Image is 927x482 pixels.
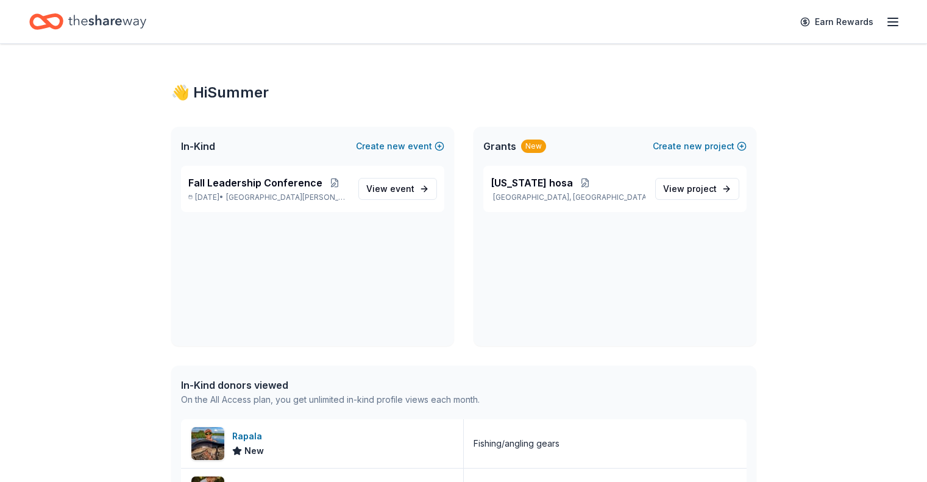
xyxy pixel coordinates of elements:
span: New [244,444,264,458]
img: Image for Rapala [191,427,224,460]
p: [GEOGRAPHIC_DATA], [GEOGRAPHIC_DATA] [491,193,645,202]
div: Rapala [232,429,267,444]
span: [US_STATE] hosa [491,175,573,190]
span: new [684,139,702,154]
p: [DATE] • [188,193,349,202]
span: event [390,183,414,194]
span: new [387,139,405,154]
span: [GEOGRAPHIC_DATA][PERSON_NAME], [GEOGRAPHIC_DATA] [226,193,348,202]
span: Grants [483,139,516,154]
span: View [663,182,717,196]
span: In-Kind [181,139,215,154]
div: In-Kind donors viewed [181,378,480,392]
div: Fishing/angling gears [474,436,559,451]
span: Fall Leadership Conference [188,175,322,190]
div: 👋 Hi Summer [171,83,756,102]
a: View project [655,178,739,200]
span: project [687,183,717,194]
div: On the All Access plan, you get unlimited in-kind profile views each month. [181,392,480,407]
a: View event [358,178,437,200]
div: New [521,140,546,153]
span: View [366,182,414,196]
button: Createnewevent [356,139,444,154]
a: Home [29,7,146,36]
button: Createnewproject [653,139,747,154]
a: Earn Rewards [793,11,881,33]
